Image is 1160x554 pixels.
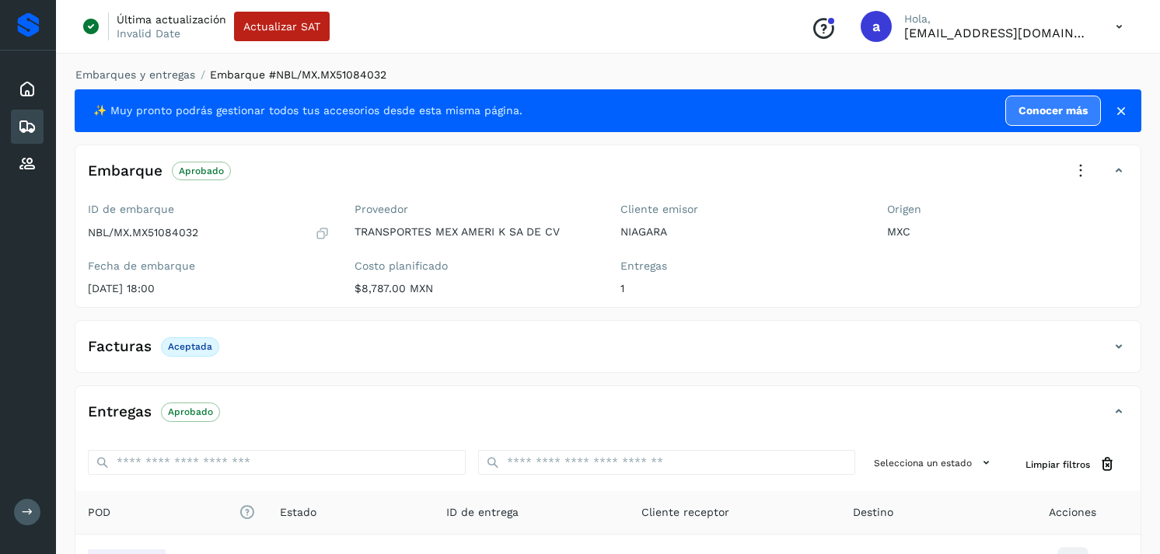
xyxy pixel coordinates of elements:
p: alejperez@niagarawater.com [904,26,1091,40]
p: [DATE] 18:00 [88,282,330,295]
nav: breadcrumb [75,67,1141,83]
h4: Embarque [88,162,162,180]
span: Destino [853,504,893,521]
p: Última actualización [117,12,226,26]
span: ID de entrega [446,504,519,521]
p: MXC [887,225,1129,239]
p: Aceptada [168,341,212,352]
label: Entregas [620,260,862,273]
p: $8,787.00 MXN [355,282,596,295]
label: Cliente emisor [620,203,862,216]
span: POD [88,504,255,521]
p: NIAGARA [620,225,862,239]
a: Conocer más [1005,96,1101,126]
div: EntregasAprobado [75,399,1141,437]
span: Limpiar filtros [1025,458,1090,472]
p: TRANSPORTES MEX AMERI K SA DE CV [355,225,596,239]
div: Proveedores [11,147,44,181]
h4: Entregas [88,403,152,421]
span: Estado [280,504,316,521]
a: Embarques y entregas [75,68,195,81]
p: Aprobado [168,406,213,417]
button: Selecciona un estado [868,450,1001,476]
label: Costo planificado [355,260,596,273]
div: EmbarqueAprobado [75,158,1141,197]
p: Invalid Date [117,26,180,40]
button: Actualizar SAT [234,12,330,41]
span: ✨ Muy pronto podrás gestionar todos tus accesorios desde esta misma página. [93,103,522,119]
label: Origen [887,203,1129,216]
div: Embarques [11,110,44,144]
label: ID de embarque [88,203,330,216]
span: Actualizar SAT [243,21,320,32]
p: Hola, [904,12,1091,26]
div: FacturasAceptada [75,333,1141,372]
span: Embarque #NBL/MX.MX51084032 [210,68,386,81]
label: Proveedor [355,203,596,216]
h4: Facturas [88,338,152,356]
p: NBL/MX.MX51084032 [88,226,198,239]
span: Acciones [1049,504,1096,521]
label: Fecha de embarque [88,260,330,273]
p: Aprobado [179,166,224,176]
span: Cliente receptor [641,504,729,521]
button: Limpiar filtros [1013,450,1128,479]
div: Inicio [11,72,44,106]
p: 1 [620,282,862,295]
